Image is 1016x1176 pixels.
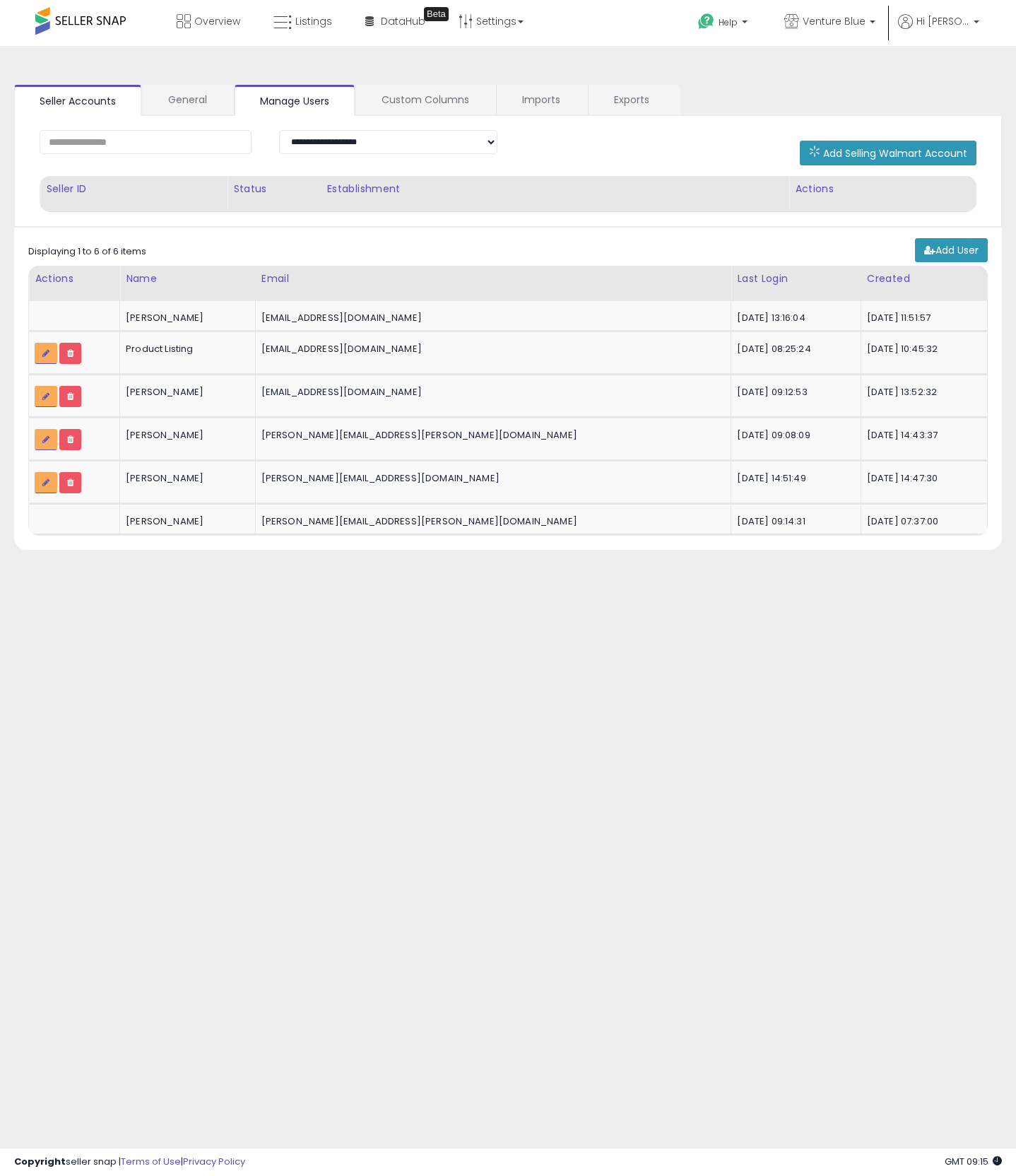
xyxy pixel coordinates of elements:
span: Help [719,16,738,28]
div: Name [126,271,249,286]
div: [PERSON_NAME] [126,386,244,399]
div: [DATE] 09:12:53 [737,386,849,399]
span: Listings [295,14,332,28]
a: Exports [589,85,679,114]
div: Establishment [327,182,784,196]
div: Actions [795,182,970,196]
div: Actions [35,271,114,286]
div: [PERSON_NAME] [126,429,244,442]
div: [PERSON_NAME][EMAIL_ADDRESS][PERSON_NAME][DOMAIN_NAME] [261,515,721,528]
a: Imports [497,85,586,114]
div: [PERSON_NAME][EMAIL_ADDRESS][DOMAIN_NAME] [261,472,721,485]
a: General [143,85,232,114]
a: Hi [PERSON_NAME] [898,14,979,46]
i: Get Help [697,13,715,30]
div: [DATE] 07:37:00 [867,515,976,528]
div: [DATE] 09:08:09 [737,429,849,442]
span: Hi [PERSON_NAME] [916,14,969,28]
span: DataHub [381,14,425,28]
div: [DATE] 14:43:37 [867,429,976,442]
a: Manage Users [235,85,355,116]
div: Status [233,182,315,196]
a: Add User [915,238,988,262]
div: [EMAIL_ADDRESS][DOMAIN_NAME] [261,343,721,355]
div: [DATE] 10:45:32 [867,343,976,355]
div: Tooltip anchor [424,7,449,21]
button: Add Selling Walmart Account [800,141,976,165]
div: [EMAIL_ADDRESS][DOMAIN_NAME] [261,386,721,399]
div: Product Listing [126,343,244,355]
div: [DATE] 11:51:57 [867,312,976,324]
span: Overview [194,14,240,28]
div: [PERSON_NAME] [126,515,244,528]
div: Email [261,271,726,286]
div: [PERSON_NAME] [126,312,244,324]
div: [DATE] 13:16:04 [737,312,849,324]
div: Created [867,271,981,286]
span: Add Selling Walmart Account [823,146,967,160]
a: Custom Columns [356,85,495,114]
div: [PERSON_NAME][EMAIL_ADDRESS][PERSON_NAME][DOMAIN_NAME] [261,429,721,442]
div: [PERSON_NAME] [126,472,244,485]
div: [DATE] 09:14:31 [737,515,849,528]
div: [DATE] 13:52:32 [867,386,976,399]
div: [DATE] 14:51:49 [737,472,849,485]
div: Seller ID [46,182,221,196]
div: Displaying 1 to 6 of 6 items [28,245,146,259]
div: [DATE] 08:25:24 [737,343,849,355]
a: Seller Accounts [14,85,141,116]
div: [DATE] 14:47:30 [867,472,976,485]
a: Help [687,2,762,46]
div: [EMAIL_ADDRESS][DOMAIN_NAME] [261,312,721,324]
span: Venture Blue [803,14,866,28]
div: Last Login [737,271,854,286]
